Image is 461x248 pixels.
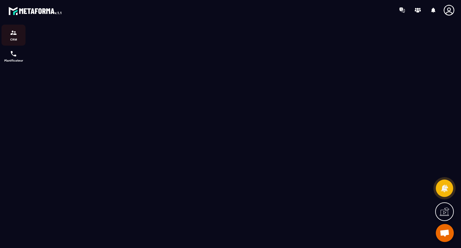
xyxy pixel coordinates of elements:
[436,224,454,242] a: Ouvrir le chat
[10,50,17,57] img: scheduler
[2,46,26,67] a: schedulerschedulerPlanificateur
[2,25,26,46] a: formationformationCRM
[10,29,17,36] img: formation
[2,38,26,41] p: CRM
[8,5,62,16] img: logo
[2,59,26,62] p: Planificateur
